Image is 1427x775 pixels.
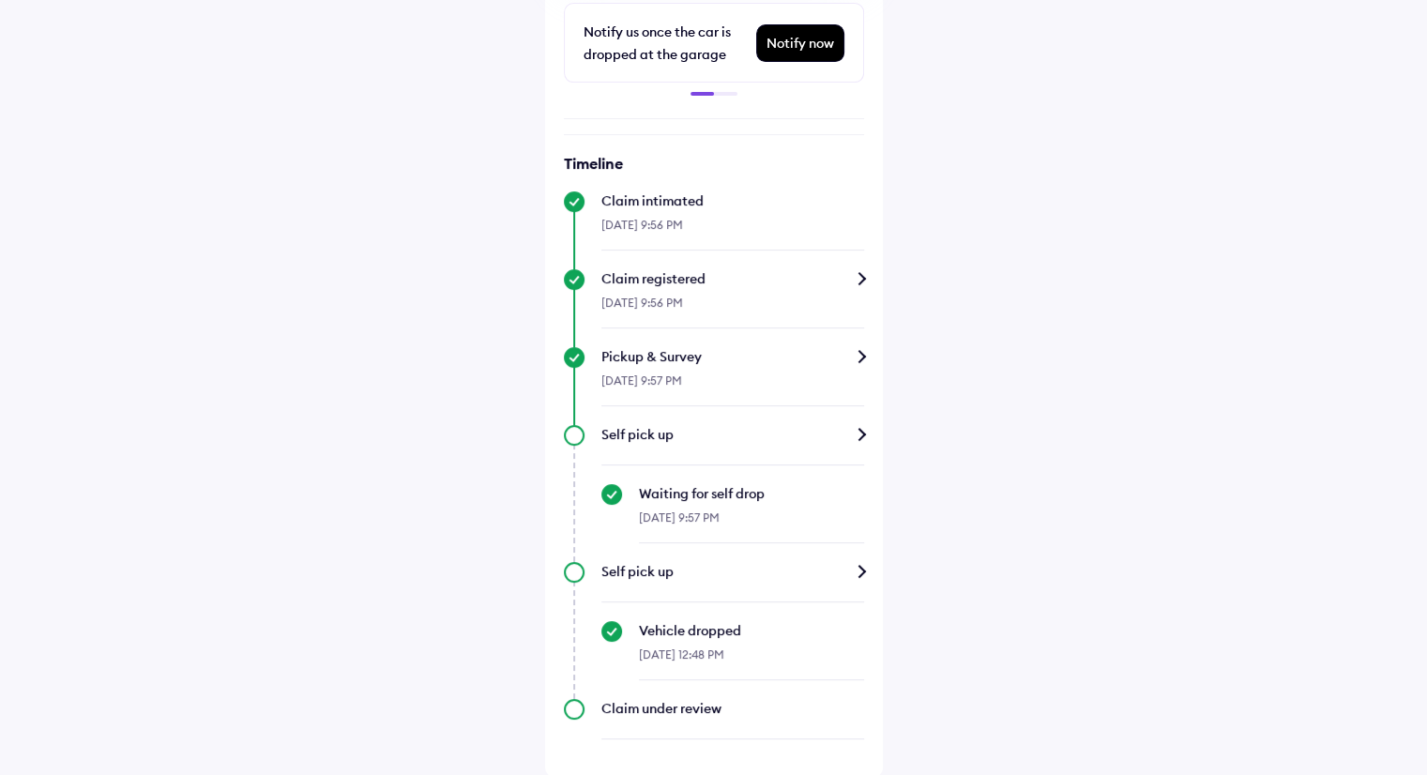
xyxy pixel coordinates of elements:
[601,562,864,581] div: Self pick up
[601,347,864,366] div: Pickup & Survey
[601,210,864,251] div: [DATE] 9:56 PM
[757,25,843,61] div: Notify now
[639,484,864,503] div: Waiting for self drop
[601,425,864,444] div: Self pick up
[601,288,864,328] div: [DATE] 9:56 PM
[601,191,864,210] div: Claim intimated
[639,640,864,680] div: [DATE] 12:48 PM
[639,621,864,640] div: Vehicle dropped
[584,21,751,66] div: Notify us once the car is dropped at the garage
[601,269,864,288] div: Claim registered
[639,503,864,543] div: [DATE] 9:57 PM
[601,699,864,718] div: Claim under review
[601,366,864,406] div: [DATE] 9:57 PM
[564,154,864,173] h6: Timeline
